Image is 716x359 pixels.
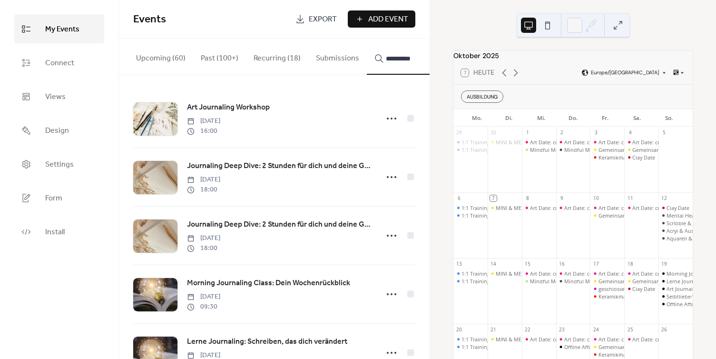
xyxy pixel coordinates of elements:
div: MINI & ME: Dein Moment mit Baby [488,336,522,343]
div: Art Date: create & celebrate yourself [598,204,686,211]
span: Install [45,225,65,239]
div: 16 [559,261,565,268]
a: Settings [14,150,104,179]
div: Morning Journaling Class: Dein Wochenrückblick [658,270,693,277]
div: 18 [627,261,634,268]
span: Morning Journaling Class: Dein Wochenrückblick [187,278,350,289]
div: Art Date: create & celebrate yourself [530,336,618,343]
div: Aquarell & Flow: Mental Health Weekend [658,235,693,242]
a: Form [14,183,104,212]
button: Past (100+) [193,39,246,74]
div: 22 [524,327,531,333]
div: Offline Affairs [564,343,597,350]
span: Art Journaling Workshop [187,102,270,113]
div: 1:1 Training mit Caterina (digital oder 5020 Salzburg) [453,336,488,343]
div: 30 [490,130,497,136]
span: Export [309,14,337,25]
div: Clay Date [667,204,689,211]
div: MINI & ME: Dein Moment mit Baby [496,204,581,211]
div: 13 [456,261,462,268]
span: [DATE] [187,175,220,185]
span: 18:00 [187,243,220,253]
div: MINI & ME: Dein Moment mit Baby [496,270,581,277]
a: Views [14,82,104,111]
div: Mo. [461,109,493,127]
div: Art Date: create & celebrate yourself [590,139,624,146]
div: Art Date: create & celebrate yourself [624,336,658,343]
div: geschlossene Gesellschaft - doors closed [598,285,697,292]
div: Mindful Morning [564,278,606,285]
div: Art Date: create & celebrate yourself [564,139,652,146]
button: Upcoming (60) [128,39,193,74]
div: 25 [627,327,634,333]
a: My Events [14,14,104,43]
span: Events [133,9,166,30]
span: Connect [45,56,74,70]
div: MINI & ME: Dein Moment mit Baby [488,139,522,146]
div: Art Date: create & celebrate yourself [556,204,590,211]
div: Art Date: create & celebrate yourself [590,270,624,277]
div: Mindful Moves – Achtsame Körperübungen für mehr Balance [530,278,679,285]
div: Art Date: create & celebrate yourself [530,139,618,146]
div: 3 [593,130,599,136]
span: Journaling Deep Dive: 2 Stunden für dich und deine Gedanken [187,160,373,172]
div: 6 [456,195,462,202]
span: [DATE] [187,233,220,243]
div: Clay Date [624,154,658,161]
div: Sa. [621,109,653,127]
div: Art Date: create & celebrate yourself [556,336,590,343]
div: Gemeinsam stark: Kreativzeit für Kind & Eltern [598,278,711,285]
div: MINI & ME: Dein Moment mit Baby [496,139,581,146]
div: Art Date: create & celebrate yourself [556,139,590,146]
div: 26 [661,327,667,333]
div: Art Date: create & celebrate yourself [598,270,686,277]
div: MINI & ME: Dein Moment mit Baby [496,336,581,343]
div: Oktober 2025 [453,51,693,61]
span: Design [45,123,69,138]
span: 18:00 [187,185,220,195]
span: 16:00 [187,126,220,136]
div: Lerne Journaling: Schreiben, das dich verändert [658,278,693,285]
a: Art Journaling Workshop [187,101,270,114]
span: 09:30 [187,302,220,312]
div: Gemeinsam stark: Kreativzeit für Kind & Eltern [598,212,711,219]
div: MINI & ME: Dein Moment mit Baby [488,270,522,277]
span: Add Event [368,14,408,25]
div: 17 [593,261,599,268]
div: Art Date: create & celebrate yourself [590,204,624,211]
div: Art Date: create & celebrate yourself [522,336,556,343]
div: Art Date: create & celebrate yourself [624,270,658,277]
div: Keramikmalerei: Gestalte deinen Selbstliebe-Anker [590,351,624,358]
div: Selbtliebe-Workshop: Der ehrliche Weg zurück zu dir - Buchung [658,293,693,300]
div: Offline Affairs [658,300,693,308]
a: Connect [14,48,104,77]
div: geschlossene Gesellschaft - doors closed [590,285,624,292]
div: 20 [456,327,462,333]
div: Art Date: create & celebrate yourself [530,204,618,211]
div: 1:1 Training mit Caterina (digital oder 5020 Salzburg) [453,343,488,350]
div: Keramikmalerei: Gestalte deinen Selbstliebe-Anker [590,293,624,300]
div: Art Date: create & celebrate yourself [624,204,658,211]
div: 1:1 Training mit Caterina (digital oder 5020 Salzburg) [453,212,488,219]
div: 7 [490,195,497,202]
div: Art Journaling Workshop [658,285,693,292]
div: Art Date: create & celebrate yourself [530,270,618,277]
div: Mindful Morning [556,278,590,285]
button: Add Event [348,10,415,28]
div: Art Date: create & celebrate yourself [522,139,556,146]
div: Art Date: create & celebrate yourself [598,336,686,343]
div: Gemeinsam stark: Kreativzeit für Kind & Eltern [590,343,624,350]
div: 15 [524,261,531,268]
div: Mindful Moves – Achtsame Körperübungen für mehr Balance [522,146,556,153]
div: Clay Date [624,285,658,292]
div: Art Date: create & celebrate yourself [564,270,652,277]
a: Lerne Journaling: Schreiben, das dich verändert [187,336,347,348]
div: Art Date: create & celebrate yourself [564,204,652,211]
div: 1:1 Training mit Caterina (digital oder 5020 Salzburg) [453,139,488,146]
div: 24 [593,327,599,333]
div: Art Date: create & celebrate yourself [522,204,556,211]
div: Clay Date [632,285,655,292]
div: 1:1 Training mit Caterina (digital oder 5020 Salzburg) [453,146,488,153]
div: 1:1 Training mit [PERSON_NAME] (digital oder 5020 [GEOGRAPHIC_DATA]) [461,270,641,277]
